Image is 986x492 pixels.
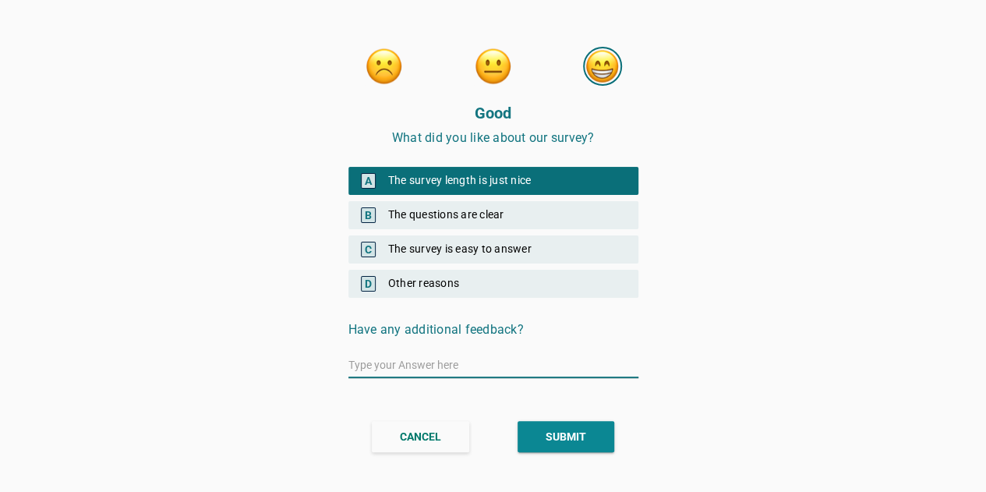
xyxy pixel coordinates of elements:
[475,104,512,122] strong: Good
[372,421,469,452] button: CANCEL
[348,167,638,195] div: The survey length is just nice
[361,276,376,292] span: D
[361,242,376,257] span: C
[546,429,586,445] div: SUBMIT
[348,235,638,264] div: The survey is easy to answer
[348,352,638,377] input: Type your Answer here
[348,322,524,337] span: Have any additional feedback?
[348,201,638,229] div: The questions are clear
[361,173,376,189] span: A
[348,270,638,298] div: Other reasons
[518,421,614,452] button: SUBMIT
[392,130,595,145] span: What did you like about our survey?
[361,207,376,223] span: B
[400,429,441,445] div: CANCEL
